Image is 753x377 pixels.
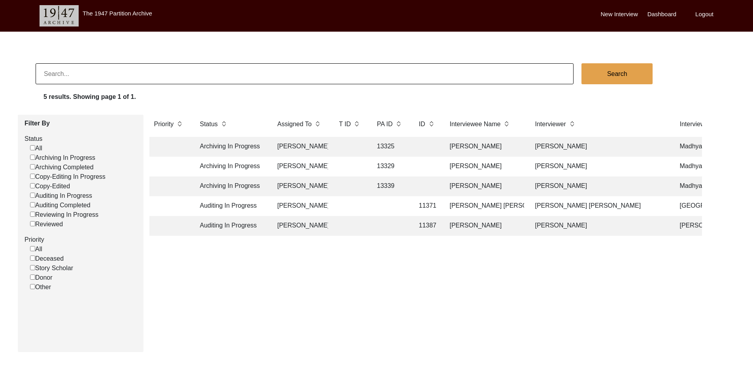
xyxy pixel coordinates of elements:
[30,145,35,150] input: All
[30,284,35,289] input: Other
[530,216,669,236] td: [PERSON_NAME]
[273,137,328,157] td: [PERSON_NAME]
[30,275,35,280] input: Donor
[30,183,35,188] input: Copy-Edited
[30,254,64,263] label: Deceased
[273,216,328,236] td: [PERSON_NAME]
[200,119,218,129] label: Status
[277,119,312,129] label: Assigned To
[83,10,152,17] label: The 1947 Partition Archive
[154,119,174,129] label: Priority
[695,10,713,19] label: Logout
[30,221,35,226] input: Reviewed
[315,119,320,128] img: sort-button.png
[30,174,35,179] input: Copy-Editing In Progress
[36,63,574,84] input: Search...
[450,119,501,129] label: Interviewee Name
[396,119,401,128] img: sort-button.png
[273,176,328,196] td: [PERSON_NAME]
[195,157,266,176] td: Archiving In Progress
[30,172,106,182] label: Copy-Editing In Progress
[221,119,226,128] img: sort-button.png
[30,155,35,160] input: Archiving In Progress
[530,196,669,216] td: [PERSON_NAME] [PERSON_NAME]
[30,193,35,198] input: Auditing In Progress
[177,119,182,128] img: sort-button.png
[445,196,524,216] td: [PERSON_NAME] [PERSON_NAME]
[30,153,95,163] label: Archiving In Progress
[40,5,79,27] img: header-logo.png
[273,196,328,216] td: [PERSON_NAME]
[419,119,425,129] label: ID
[530,137,669,157] td: [PERSON_NAME]
[414,216,439,236] td: 11387
[25,134,138,144] label: Status
[377,119,393,129] label: PA ID
[30,201,91,210] label: Auditing Completed
[428,119,434,128] img: sort-button.png
[372,157,408,176] td: 13329
[30,212,35,217] input: Reviewing In Progress
[339,119,351,129] label: T ID
[30,256,35,261] input: Deceased
[30,144,42,153] label: All
[195,176,266,196] td: Archiving In Progress
[30,202,35,207] input: Auditing Completed
[25,119,138,128] label: Filter By
[445,176,524,196] td: [PERSON_NAME]
[535,119,566,129] label: Interviewer
[30,263,73,273] label: Story Scholar
[504,119,509,128] img: sort-button.png
[414,196,439,216] td: 11371
[25,235,138,244] label: Priority
[273,157,328,176] td: [PERSON_NAME]
[30,220,63,229] label: Reviewed
[30,210,98,220] label: Reviewing In Progress
[30,246,35,251] input: All
[445,157,524,176] td: [PERSON_NAME]
[30,163,94,172] label: Archiving Completed
[43,92,136,102] label: 5 results. Showing page 1 of 1.
[195,216,266,236] td: Auditing In Progress
[530,176,669,196] td: [PERSON_NAME]
[195,196,266,216] td: Auditing In Progress
[569,119,575,128] img: sort-button.png
[30,265,35,270] input: Story Scholar
[372,176,408,196] td: 13339
[30,282,51,292] label: Other
[372,137,408,157] td: 13325
[30,244,42,254] label: All
[30,182,70,191] label: Copy-Edited
[195,137,266,157] td: Archiving In Progress
[30,164,35,169] input: Archiving Completed
[30,191,92,201] label: Auditing In Progress
[354,119,359,128] img: sort-button.png
[647,10,676,19] label: Dashboard
[445,216,524,236] td: [PERSON_NAME]
[445,137,524,157] td: [PERSON_NAME]
[601,10,638,19] label: New Interview
[581,63,653,84] button: Search
[530,157,669,176] td: [PERSON_NAME]
[30,273,53,282] label: Donor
